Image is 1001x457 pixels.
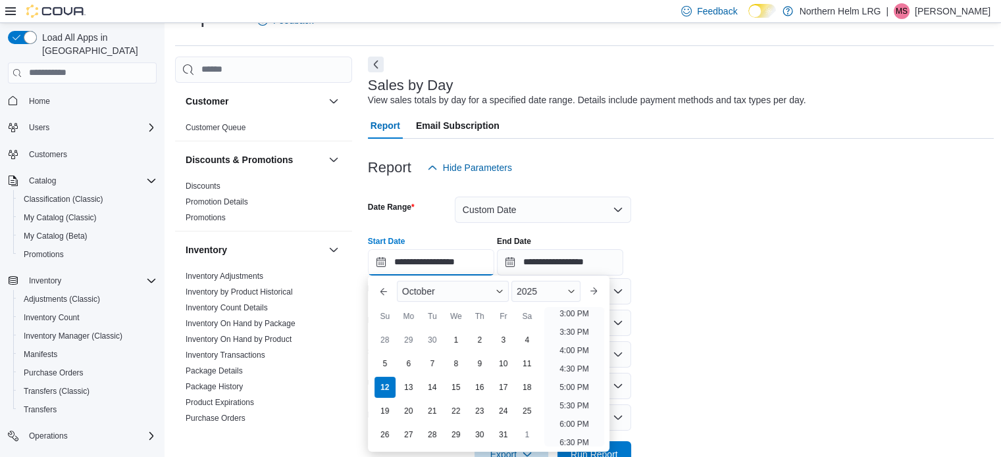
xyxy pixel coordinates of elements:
[554,416,594,432] li: 6:00 PM
[29,122,49,133] span: Users
[24,194,103,204] span: Classification (Classic)
[24,146,157,162] span: Customers
[493,329,514,350] div: day-3
[186,335,292,344] a: Inventory On Hand by Product
[186,287,293,297] span: Inventory by Product Historical
[18,291,157,307] span: Adjustments (Classic)
[3,145,162,164] button: Customers
[517,286,537,297] span: 2025
[886,3,888,19] p: |
[186,122,245,133] span: Customer Queue
[186,271,263,281] span: Inventory Adjustments
[18,328,128,344] a: Inventory Manager (Classic)
[422,306,443,327] div: Tu
[554,435,594,450] li: 6:30 PM
[397,281,509,302] div: Button. Open the month selector. October is currently selected.
[186,123,245,132] a: Customer Queue
[24,173,157,189] span: Catalog
[186,181,220,191] span: Discounts
[24,428,157,444] span: Operations
[18,210,102,226] a: My Catalog (Classic)
[24,386,90,397] span: Transfers (Classic)
[186,366,243,375] a: Package Details
[13,382,162,400] button: Transfers (Classic)
[29,96,50,107] span: Home
[24,349,57,360] span: Manifests
[422,400,443,421] div: day-21
[24,249,64,260] span: Promotions
[13,208,162,227] button: My Catalog (Classic)
[398,400,419,421] div: day-20
[186,197,248,206] a: Promotion Details
[374,400,396,421] div: day-19
[398,377,419,398] div: day-13
[398,353,419,374] div: day-6
[186,318,295,329] span: Inventory On Hand by Package
[469,377,490,398] div: day-16
[373,281,394,302] button: Previous Month
[24,368,84,378] span: Purchase Orders
[422,353,443,374] div: day-7
[18,347,157,362] span: Manifests
[374,306,396,327] div: Su
[186,414,245,423] a: Purchase Orders
[446,329,467,350] div: day-1
[469,353,490,374] div: day-9
[493,353,514,374] div: day-10
[186,398,254,407] a: Product Expirations
[24,294,100,304] span: Adjustments (Classic)
[18,228,157,244] span: My Catalog (Beta)
[18,191,157,207] span: Classification (Classic)
[24,231,88,241] span: My Catalog (Beta)
[186,243,227,256] h3: Inventory
[517,306,538,327] div: Sa
[18,191,109,207] a: Classification (Classic)
[748,4,776,18] input: Dark Mode
[18,291,105,307] a: Adjustments (Classic)
[18,383,95,399] a: Transfers (Classic)
[26,5,86,18] img: Cova
[24,93,55,109] a: Home
[186,381,243,392] span: Package History
[186,95,323,108] button: Customer
[24,147,72,162] a: Customers
[13,227,162,245] button: My Catalog (Beta)
[3,172,162,190] button: Catalog
[186,181,220,191] a: Discounts
[422,155,517,181] button: Hide Parameters
[800,3,881,19] p: Northern Helm LRG
[18,247,157,262] span: Promotions
[497,236,531,247] label: End Date
[186,303,268,312] a: Inventory Count Details
[186,153,323,166] button: Discounts & Promotions
[186,334,292,345] span: Inventory On Hand by Product
[186,350,265,360] a: Inventory Transactions
[18,210,157,226] span: My Catalog (Classic)
[896,3,908,19] span: MS
[186,319,295,328] a: Inventory On Hand by Package
[446,353,467,374] div: day-8
[186,153,293,166] h3: Discounts & Promotions
[554,343,594,358] li: 4:00 PM
[511,281,580,302] div: Button. Open the year selector. 2025 is currently selected.
[554,324,594,340] li: 3:30 PM
[517,353,538,374] div: day-11
[18,365,157,381] span: Purchase Orders
[613,286,623,297] button: Open list of options
[493,377,514,398] div: day-17
[3,272,162,290] button: Inventory
[446,377,467,398] div: day-15
[368,160,411,176] h3: Report
[186,350,265,360] span: Inventory Transactions
[24,173,61,189] button: Catalog
[517,377,538,398] div: day-18
[18,328,157,344] span: Inventory Manager (Classic)
[469,400,490,421] div: day-23
[422,377,443,398] div: day-14
[554,361,594,377] li: 4:30 PM
[493,306,514,327] div: Fr
[493,400,514,421] div: day-24
[517,329,538,350] div: day-4
[697,5,737,18] span: Feedback
[915,3,990,19] p: [PERSON_NAME]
